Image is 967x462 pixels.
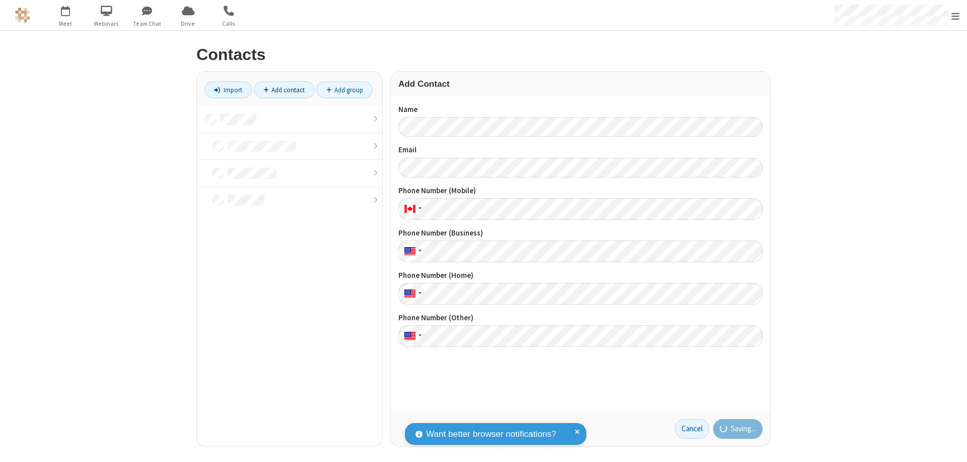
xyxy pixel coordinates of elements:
[398,227,763,239] label: Phone Number (Business)
[169,19,207,28] span: Drive
[398,312,763,324] label: Phone Number (Other)
[15,8,30,23] img: QA Selenium DO NOT DELETE OR CHANGE
[398,241,425,262] div: United States: + 1
[398,283,425,305] div: United States: + 1
[47,19,85,28] span: Meet
[398,198,425,220] div: Canada: + 1
[426,428,556,441] span: Want better browser notifications?
[398,185,763,197] label: Phone Number (Mobile)
[398,104,763,115] label: Name
[316,81,373,98] a: Add group
[88,19,125,28] span: Webinars
[210,19,248,28] span: Calls
[713,419,763,439] button: Saving...
[398,144,763,156] label: Email
[398,325,425,347] div: United States: + 1
[675,419,709,439] a: Cancel
[196,46,771,64] h2: Contacts
[128,19,166,28] span: Team Chat
[204,81,252,98] a: Import
[398,79,763,89] h3: Add Contact
[731,423,756,435] span: Saving...
[254,81,315,98] a: Add contact
[398,270,763,281] label: Phone Number (Home)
